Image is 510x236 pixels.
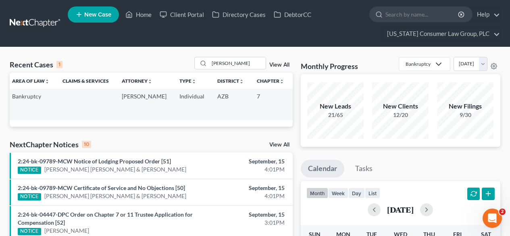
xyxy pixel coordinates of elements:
[179,78,196,84] a: Typeunfold_more
[301,160,344,178] a: Calendar
[257,78,284,84] a: Chapterunfold_more
[306,188,328,198] button: month
[84,12,111,18] span: New Case
[201,184,284,192] div: September, 15
[406,61,431,67] div: Bankruptcy
[473,7,500,22] a: Help
[209,57,266,69] input: Search by name...
[269,62,289,68] a: View All
[307,102,364,111] div: New Leads
[291,89,329,120] td: 2:25-bk-05744-EPB
[201,192,284,200] div: 4:01PM
[18,184,185,191] a: 2:24-bk-09789-MCW Certificate of Service and No Objections [50]
[387,205,414,214] h2: [DATE]
[18,228,41,235] div: NOTICE
[44,227,89,235] a: [PERSON_NAME]
[115,89,173,120] td: [PERSON_NAME]
[10,60,62,69] div: Recent Cases
[44,165,186,173] a: [PERSON_NAME] [PERSON_NAME] & [PERSON_NAME]
[18,211,193,226] a: 2:24-bk-04447-DPC Order on Chapter 7 or 11 Trustee Application for Compensation [52]
[328,188,348,198] button: week
[156,7,208,22] a: Client Portal
[201,219,284,227] div: 3:01PM
[279,79,284,84] i: unfold_more
[122,78,152,84] a: Attorneyunfold_more
[372,111,429,119] div: 12/20
[307,111,364,119] div: 21/65
[192,79,196,84] i: unfold_more
[383,27,500,41] a: [US_STATE] Consumer Law Group, PLC
[148,79,152,84] i: unfold_more
[269,142,289,148] a: View All
[211,89,250,120] td: AZB
[239,79,244,84] i: unfold_more
[45,79,50,84] i: unfold_more
[250,89,291,120] td: 7
[18,158,171,165] a: 2:24-bk-09789-MCW Notice of Lodging Proposed Order [51]
[201,165,284,173] div: 4:01PM
[385,7,459,22] input: Search by name...
[372,102,429,111] div: New Clients
[82,141,91,148] div: 10
[499,209,506,215] span: 2
[18,167,41,174] div: NOTICE
[348,188,365,198] button: day
[10,140,91,149] div: NextChapter Notices
[18,193,41,200] div: NOTICE
[483,209,502,228] iframe: Intercom live chat
[56,61,62,68] div: 1
[201,157,284,165] div: September, 15
[208,7,270,22] a: Directory Cases
[217,78,244,84] a: Districtunfold_more
[348,160,380,178] a: Tasks
[12,78,50,84] a: Area of Lawunfold_more
[56,73,115,89] th: Claims & Services
[270,7,315,22] a: DebtorCC
[121,7,156,22] a: Home
[365,188,380,198] button: list
[437,102,493,111] div: New Filings
[437,111,493,119] div: 9/30
[301,61,358,71] h3: Monthly Progress
[6,89,56,120] td: Bankruptcy
[44,192,186,200] a: [PERSON_NAME] [PERSON_NAME] & [PERSON_NAME]
[201,211,284,219] div: September, 15
[173,89,211,120] td: Individual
